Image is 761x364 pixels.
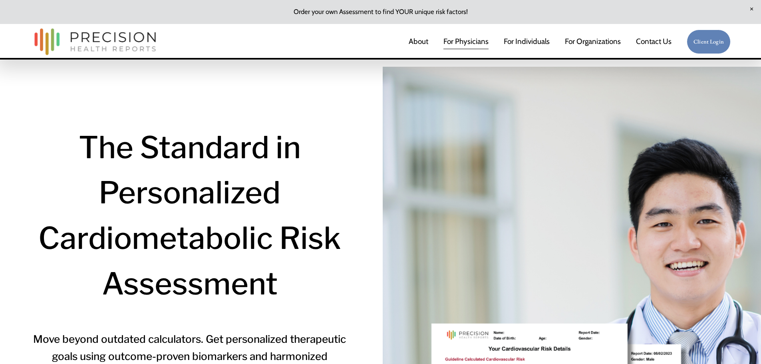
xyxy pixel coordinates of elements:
[565,34,621,49] span: For Organizations
[504,34,550,50] a: For Individuals
[409,34,428,50] a: About
[636,34,672,50] a: Contact Us
[687,30,731,54] a: Client Login
[443,34,489,50] a: For Physicians
[565,34,621,50] a: folder dropdown
[30,25,160,59] img: Precision Health Reports
[30,125,349,306] h1: The Standard in Personalized Cardiometabolic Risk Assessment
